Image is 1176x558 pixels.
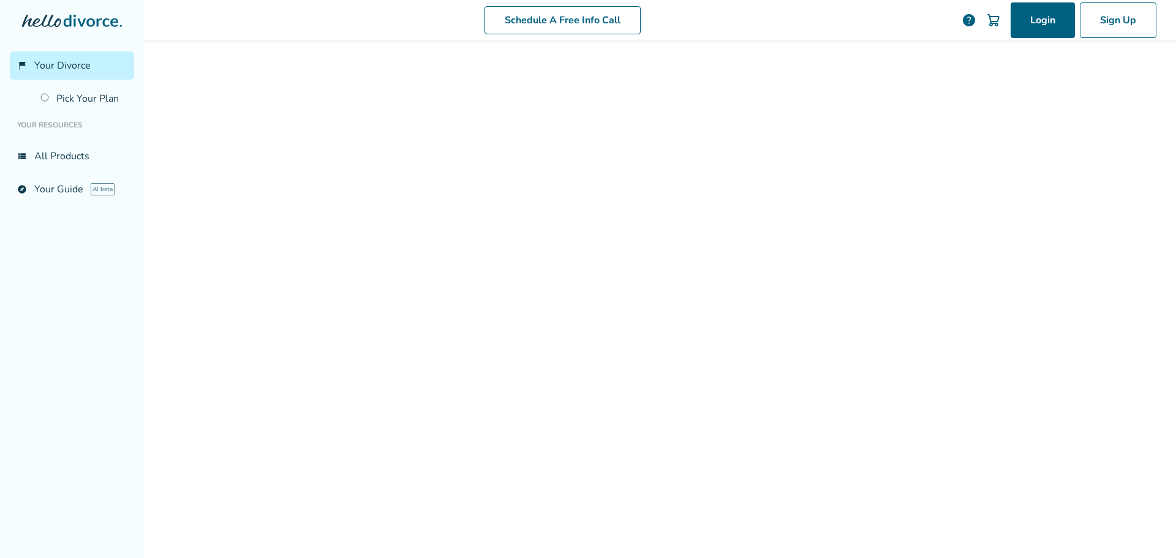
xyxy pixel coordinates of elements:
a: flag_2Your Divorce [10,51,134,80]
a: Pick Your Plan [33,85,134,113]
a: Login [1011,2,1075,38]
a: view_listAll Products [10,142,134,170]
span: AI beta [91,183,115,195]
img: Cart [986,13,1001,28]
span: explore [17,184,27,194]
a: Schedule A Free Info Call [484,6,641,34]
a: Sign Up [1080,2,1156,38]
li: Your Resources [10,113,134,137]
a: help [962,13,976,28]
a: exploreYour GuideAI beta [10,175,134,203]
span: flag_2 [17,61,27,70]
span: view_list [17,151,27,161]
span: Your Divorce [34,59,91,72]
